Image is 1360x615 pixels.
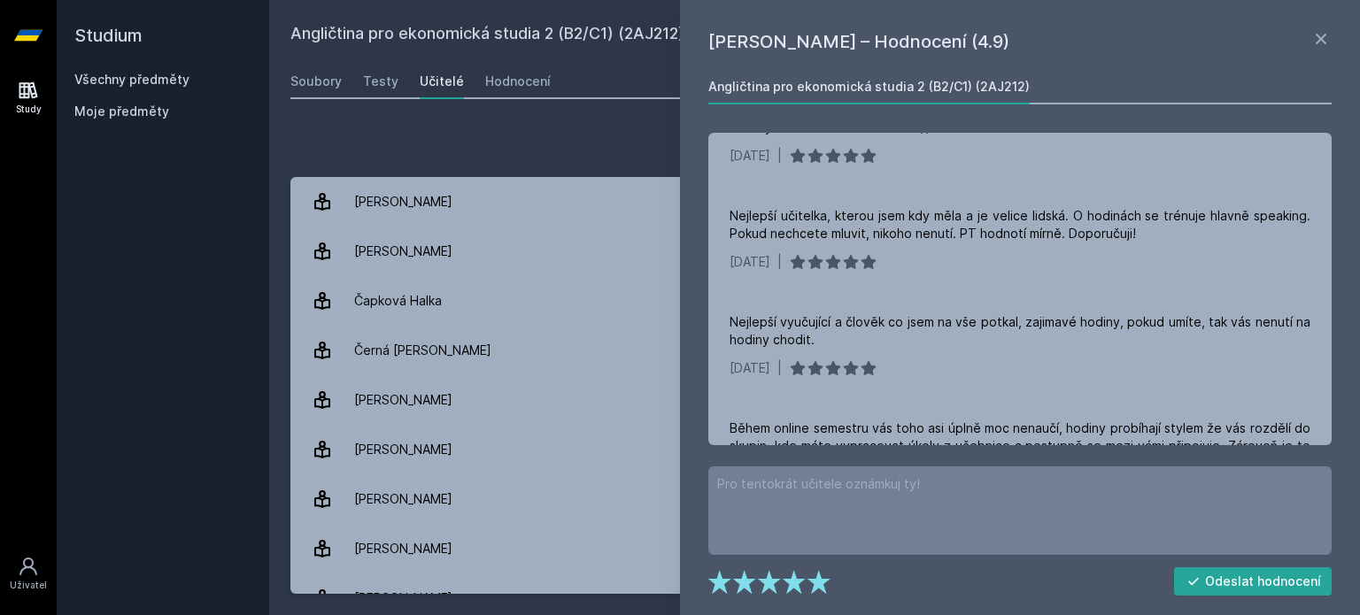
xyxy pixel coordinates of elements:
div: [PERSON_NAME] [354,531,452,566]
a: Černá [PERSON_NAME] 1 hodnocení 3.0 [290,326,1339,375]
a: [PERSON_NAME] 13 hodnocení 4.5 [290,425,1339,474]
div: | [777,359,782,377]
div: | [777,253,782,271]
a: [PERSON_NAME] 4 hodnocení 4.8 [290,177,1339,227]
h2: Angličtina pro ekonomická studia 2 (B2/C1) (2AJ212) [290,21,1140,50]
div: [PERSON_NAME] [354,382,452,418]
a: Testy [363,64,398,99]
a: Učitelé [420,64,464,99]
a: Hodnocení [485,64,551,99]
a: [PERSON_NAME] 1 hodnocení 5.0 [290,227,1339,276]
div: [PERSON_NAME] [354,481,452,517]
div: [PERSON_NAME] [354,234,452,269]
button: Odeslat hodnocení [1174,567,1333,596]
div: Uživatel [10,579,47,592]
div: [DATE] [730,359,770,377]
a: [PERSON_NAME] 9 hodnocení 3.9 [290,474,1339,524]
div: Čapková Halka [354,283,442,319]
div: [PERSON_NAME] [354,432,452,467]
a: Study [4,71,53,125]
a: Uživatel [4,547,53,601]
div: Testy [363,73,398,90]
div: Černá [PERSON_NAME] [354,333,491,368]
div: [DATE] [730,147,770,165]
a: Čapková Halka 6 hodnocení 4.2 [290,276,1339,326]
a: Soubory [290,64,342,99]
div: Nejlepší učitelka, kterou jsem kdy měla a je velice lidská. O hodinách se trénuje hlavně speaking... [730,207,1310,242]
div: Nejlepší vyučující a člověk co jsem na vše potkal, zajimavé hodiny, pokud umíte, tak vás nenutí n... [730,313,1310,349]
div: [DATE] [730,253,770,271]
a: Všechny předměty [74,72,189,87]
span: Moje předměty [74,103,169,120]
div: [PERSON_NAME] [354,184,452,219]
a: [PERSON_NAME] 7 hodnocení 4.7 [290,524,1339,573]
div: Study [16,103,42,116]
div: Hodnocení [485,73,551,90]
div: Soubory [290,73,342,90]
div: Učitelé [420,73,464,90]
div: | [777,147,782,165]
a: [PERSON_NAME] 12 hodnocení 4.9 [290,375,1339,425]
div: Během online semestru vás toho asi úplně moc nenaučí, hodiny probíhají stylem že vás rozdělí do s... [730,419,1310,473]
